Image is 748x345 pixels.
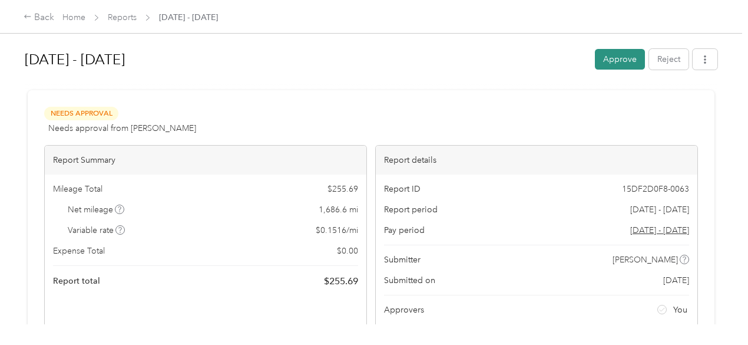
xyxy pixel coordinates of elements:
span: [DATE] [663,274,689,287]
span: Go to pay period [630,224,689,236]
span: Report ID [384,183,421,195]
button: Reject [649,49,689,70]
span: Approvers [384,304,424,316]
span: 1,686.6 mi [319,203,358,216]
iframe: Everlance-gr Chat Button Frame [682,279,748,345]
span: You [673,304,687,316]
span: 15DF2D0F8-0063 [622,183,689,195]
span: Expense Total [53,245,105,257]
span: [DATE] - [DATE] [159,11,218,24]
span: Variable rate [68,224,125,236]
span: Submitter [384,254,421,266]
span: [DATE] - [DATE] [630,203,689,216]
span: $ 0.00 [337,245,358,257]
span: Mileage Total [53,183,102,195]
div: Report Summary [45,146,366,175]
span: Pay period [384,224,425,236]
span: $ 255.69 [324,274,358,288]
button: Approve [595,49,645,70]
span: Needs Approval [44,107,118,120]
div: Report details [376,146,697,175]
span: Net mileage [68,203,125,216]
div: Back [24,11,54,25]
span: $ 0.1516 / mi [316,224,358,236]
h1: Sep 1 - 30, 2025 [25,45,587,74]
span: Submitted on [384,274,435,287]
span: Needs approval from [PERSON_NAME] [48,122,196,134]
span: Report period [384,203,438,216]
span: $ 255.69 [327,183,358,195]
a: Home [62,12,85,22]
a: Reports [108,12,137,22]
span: [PERSON_NAME] [613,254,678,266]
span: Report total [53,275,100,287]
